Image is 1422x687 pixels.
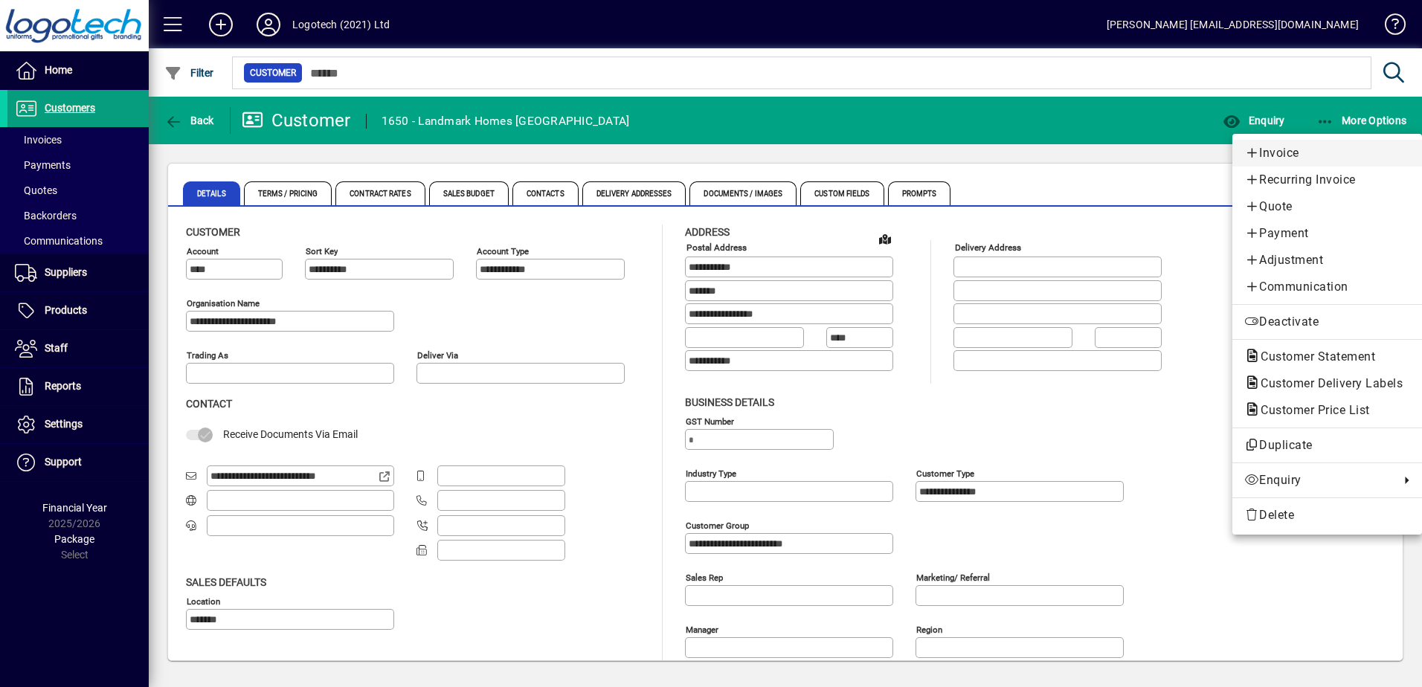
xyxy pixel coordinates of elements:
[1244,278,1410,296] span: Communication
[1244,313,1410,331] span: Deactivate
[1244,251,1410,269] span: Adjustment
[1244,436,1410,454] span: Duplicate
[1244,171,1410,189] span: Recurring Invoice
[1244,349,1383,364] span: Customer Statement
[1244,471,1392,489] span: Enquiry
[1244,225,1410,242] span: Payment
[1244,144,1410,162] span: Invoice
[1244,506,1410,524] span: Delete
[1232,309,1422,335] button: Deactivate customer
[1244,403,1377,417] span: Customer Price List
[1244,198,1410,216] span: Quote
[1244,376,1410,390] span: Customer Delivery Labels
